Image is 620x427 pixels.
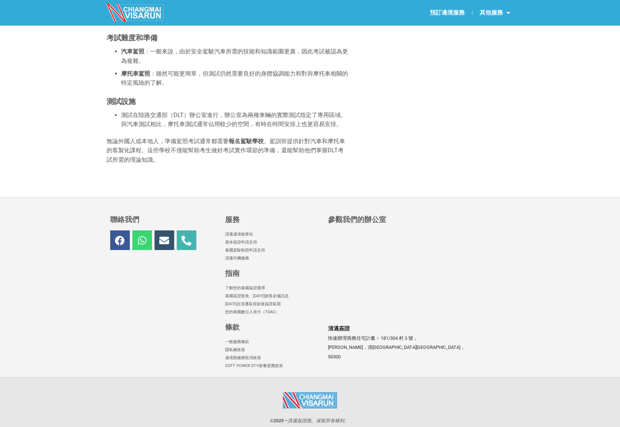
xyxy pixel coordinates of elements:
a: Soft Power DTV套餐退費政策 [225,362,321,370]
a: [DATE]在清邁取得旅遊簽證延期 [225,300,321,308]
nav: 選單 [225,230,321,262]
font: [PERSON_NAME]， [328,345,368,350]
font: 測試設施 [107,97,136,105]
a: 邊境跑服務取消政策 [225,354,321,362]
a: 其他服務 [472,4,517,21]
font: 清[GEOGRAPHIC_DATA][GEOGRAPHIC_DATA]， [368,345,465,350]
font: 清邁簽證 [328,325,350,332]
font: 泰國簽證豁免：[DATE]旅客必備訊息 [225,294,289,298]
font: ：一般來說，由於安全駕駛汽車所需的技能和知識範圍更廣，因此考試被認為更為複雜。 [121,48,348,64]
a: 預訂邊境服務 [423,4,472,21]
a: 清邁司機服務 [225,254,321,262]
font: 邊境跑服務取消政策 [225,355,261,360]
font: 快速辦理商務住宅計畫 – [328,335,379,341]
font: 2025 – [273,418,288,423]
font: 隱私權政策 [225,347,245,352]
font: 條款 [225,323,240,331]
font: 汽車駕照 [121,48,144,55]
font: 聯絡我們 [110,215,139,224]
nav: 選單 [310,4,517,21]
font: 服務 [225,215,240,224]
font: 預訂邊境服務 [430,9,465,16]
font: 無論外國人或本地人，準備駕照考試通常都需要 [107,138,229,145]
font: 50300 [328,354,341,359]
nav: 選單 [225,338,321,370]
font: [DATE]在清邁取得旅遊簽證延期 [225,302,281,306]
font: 。駕訓班提供針對汽車和摩托車的客製化課程。這些學校不僅能幫助考生做好考試實作環節的準備，還能幫助他們掌握DLT考試所需的理論知識。 [107,138,345,163]
font: 指南 [225,269,240,278]
font: Soft Power DTV套餐退費政策 [225,363,283,368]
font: 一般服務條款 [225,339,249,344]
font: 考試難度和準備 [107,33,157,42]
font: 。保留所有權利。 [311,418,349,423]
a: 隱私權政策 [225,346,321,354]
a: 泰國簽證豁免：[DATE]旅客必備訊息 [225,292,321,300]
font: 摩托車駕照 [121,70,150,77]
font: 泰國駕駛執照申請支持 [225,248,265,253]
a: 了解您的泰國簽證選擇 [225,284,321,292]
font: 報名駕駛學校 [229,138,264,145]
font: 其他服務 [480,9,503,16]
font: 退休簽證申請支持 [225,240,257,245]
a: 退休簽證申請支持 [225,238,321,246]
font: 測試在陸路交通部（DLT）辦公室進行，辦公室為兩種車輛的實際測試指定了專用區域。與汽車測試相比，摩托車測試通常佔用較少的空間，有時在時間安排上也更容易安排。 [121,112,347,128]
font: 參觀我們的辦公室 [328,215,386,224]
font: © [270,418,273,423]
a: 泰國駕駛執照申請支持 [225,246,321,254]
font: 了解您的泰國簽證選擇 [225,286,265,290]
font: 181/304 村 3 號， [381,335,418,341]
font: ：雖然可能更簡單，但測試仍然需要良好的身體協調能力和對與摩托車相關的特定風險的了解。 [121,70,348,86]
nav: 選單 [225,284,321,316]
font: 清邁司機服務 [225,256,249,261]
font: 清邁邊境檢查站 [225,232,253,237]
font: 您的泰國數位入境卡（TDAC） [225,310,279,314]
a: 清邁邊境檢查站 [225,230,321,238]
font: 清邁簽證跑 [288,418,311,423]
a: 您的泰國數位入境卡（TDAC） [225,308,321,316]
a: 一般服務條款 [225,338,321,346]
